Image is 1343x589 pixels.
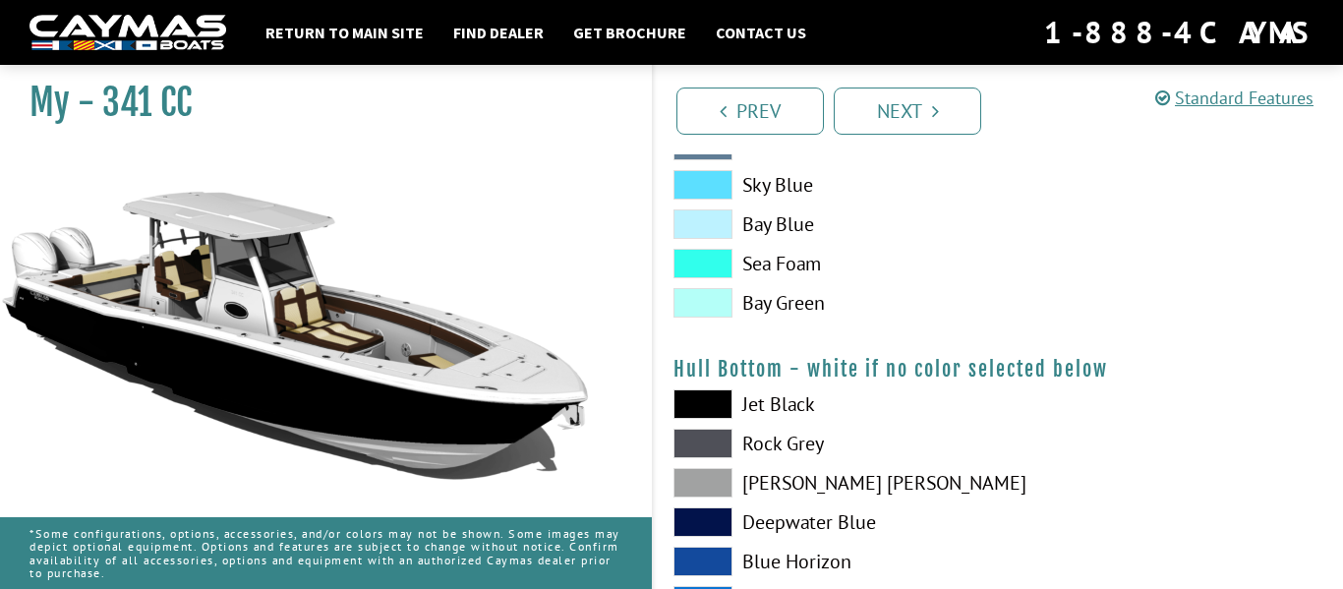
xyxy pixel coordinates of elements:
[1155,87,1314,109] a: Standard Features
[29,517,622,589] p: *Some configurations, options, accessories, and/or colors may not be shown. Some images may depic...
[563,20,696,45] a: Get Brochure
[676,88,824,135] a: Prev
[834,88,981,135] a: Next
[673,468,979,498] label: [PERSON_NAME] [PERSON_NAME]
[706,20,816,45] a: Contact Us
[673,389,979,419] label: Jet Black
[673,170,979,200] label: Sky Blue
[29,81,603,125] h1: My - 341 CC
[29,15,226,51] img: white-logo-c9c8dbefe5ff5ceceb0f0178aa75bf4bb51f6bca0971e226c86eb53dfe498488.png
[256,20,434,45] a: Return to main site
[443,20,554,45] a: Find Dealer
[673,429,979,458] label: Rock Grey
[673,507,979,537] label: Deepwater Blue
[673,357,1323,382] h4: Hull Bottom - white if no color selected below
[673,209,979,239] label: Bay Blue
[671,85,1343,135] ul: Pagination
[673,288,979,318] label: Bay Green
[1044,11,1314,54] div: 1-888-4CAYMAS
[673,547,979,576] label: Blue Horizon
[673,249,979,278] label: Sea Foam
